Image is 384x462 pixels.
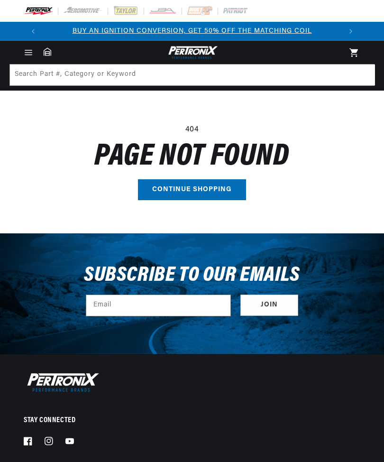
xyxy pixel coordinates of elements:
[86,295,230,316] input: Email
[18,47,39,58] summary: Menu
[341,22,360,41] button: Translation missing: en.sections.announcements.next_announcement
[43,26,341,37] div: Announcement
[138,179,246,201] a: Continue shopping
[24,144,360,170] h1: Page not found
[24,371,100,394] img: Pertronix
[166,45,218,60] img: Pertronix
[73,28,312,35] a: BUY AN IGNITION CONVERSION, GET 50% OFF THE MATCHING COIL
[43,26,341,37] div: 1 of 3
[24,416,360,425] p: Stay Connected
[44,47,51,56] a: Garage: 0 item(s)
[24,124,360,136] p: 404
[10,65,375,85] input: Search Part #, Category or Keyword
[84,267,300,285] h3: Subscribe to our emails
[353,65,374,85] button: Search Part #, Category or Keyword
[24,22,43,41] button: Translation missing: en.sections.announcements.previous_announcement
[240,295,298,316] button: Subscribe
